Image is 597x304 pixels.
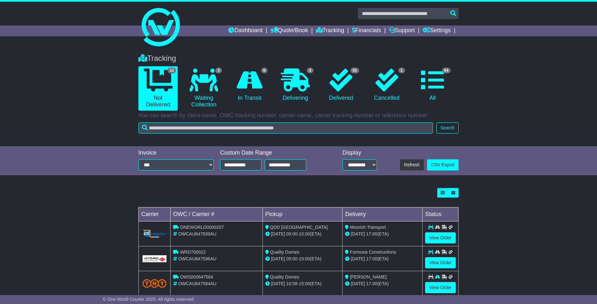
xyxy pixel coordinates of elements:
a: 1 Cancelled [367,66,406,104]
span: 17:00 [366,231,377,236]
p: You can search by client name, OWC tracking number, carrier name, carrier tracking number or refe... [138,112,459,119]
a: CSV Export [427,159,459,170]
div: (ETA) [345,231,420,237]
a: Quote/Book [270,25,308,36]
span: 6 [261,68,268,73]
a: View Order [425,257,456,268]
span: 15:00 [299,231,310,236]
span: [DATE] [351,281,365,286]
span: 3 [307,68,313,73]
span: 1 [398,68,405,73]
td: OWC / Carrier # [171,207,263,221]
span: 09:00 [286,256,298,261]
span: OWCAU647596AU [178,256,217,261]
span: 09:00 [286,231,298,236]
img: GetCarrierServiceLogo [143,255,166,262]
div: Tracking [135,54,462,63]
a: Settings [423,25,451,36]
div: - (ETA) [265,256,340,262]
button: Refresh [400,159,424,170]
td: Pickup [262,207,343,221]
span: [PERSON_NAME] [350,274,387,279]
span: [DATE] [271,256,285,261]
span: 17:00 [366,256,377,261]
a: Dashboard [228,25,262,36]
span: QDD [GEOGRAPHIC_DATA] [270,225,328,230]
a: 51 Delivered [321,66,361,104]
a: 3 Waiting Collection [184,66,223,111]
div: (ETA) [345,256,420,262]
a: Tracking [316,25,344,36]
a: Financials [352,25,381,36]
span: 64 [442,68,451,73]
img: TNT_Domestic.png [143,279,166,288]
span: Formosa Constructions [350,250,396,255]
span: [DATE] [271,281,285,286]
span: 3 [215,68,222,73]
div: Invoice [138,149,214,156]
div: - (ETA) [265,280,340,287]
span: 15:00 [299,281,310,286]
div: - (ETA) [265,231,340,237]
span: [DATE] [351,256,365,261]
a: 6 In Transit [230,66,269,104]
a: Support [389,25,415,36]
button: Search [436,122,459,134]
span: OWCAU647584AU [178,281,217,286]
span: 15:00 [299,256,310,261]
span: Quality Domes [270,250,299,255]
span: ONEWORLD0000207 [180,225,224,230]
a: 12 Not Delivered [138,66,178,111]
div: Custom Date Range [220,149,322,156]
span: 10:58 [286,281,298,286]
span: OWCAU647839AU [178,231,217,236]
span: © One World Courier 2025. All rights reserved. [103,297,195,302]
span: 17:00 [366,281,377,286]
span: 12 [167,68,176,73]
a: 64 All [413,66,452,104]
span: Quality Domes [270,274,299,279]
td: Status [423,207,459,221]
td: Delivery [343,207,423,221]
span: WRD700022 [180,250,206,255]
span: OWS000647584 [180,274,213,279]
a: View Order [425,232,456,243]
a: View Order [425,282,456,293]
span: [DATE] [351,231,365,236]
div: Display [343,149,377,156]
a: 3 Delivering [276,66,315,104]
td: Carrier [139,207,171,221]
img: GetCarrierServiceLogo [143,230,166,237]
div: (ETA) [345,280,420,287]
span: [DATE] [271,231,285,236]
span: Moorish Transport [350,225,386,230]
span: 51 [350,68,359,73]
